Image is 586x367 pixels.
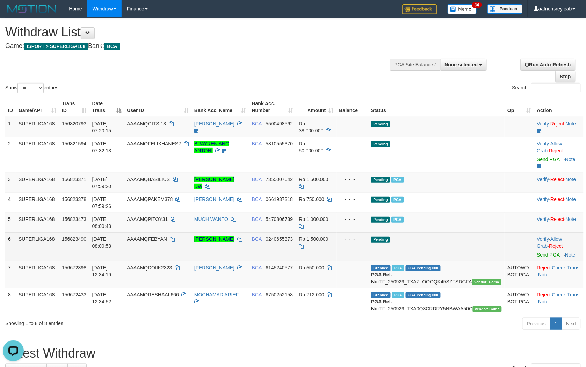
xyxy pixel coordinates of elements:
[16,97,59,117] th: Game/API: activate to sort column ascending
[194,141,229,153] a: BRAYREN ANG ANTONI
[127,121,166,127] span: AAAAMQGITSI13
[537,236,562,249] a: Allow Grab
[534,288,584,315] td: · ·
[531,83,581,93] input: Search:
[16,288,59,315] td: SUPERLIGA168
[371,177,390,183] span: Pending
[339,140,366,147] div: - - -
[127,292,179,297] span: AAAAMQRESHAAL666
[537,292,551,297] a: Reject
[537,121,549,127] a: Verify
[266,177,293,182] span: Copy 7355007642 to clipboard
[392,265,404,271] span: Marked by aafsoycanthlai
[550,318,562,330] a: 1
[368,261,505,288] td: TF_250929_TXAZLOOOQK45SZTSDGFA
[371,237,390,243] span: Pending
[551,121,565,127] a: Reject
[565,252,576,258] a: Note
[266,141,293,146] span: Copy 5810555370 to clipboard
[194,216,228,222] a: MUCH WANTO
[266,121,293,127] span: Copy 5500498562 to clipboard
[368,288,505,315] td: TF_250929_TXA0Q3CRDRY5NBWAA50C
[487,4,522,14] img: panduan.png
[537,141,549,146] a: Verify
[62,265,86,271] span: 156672398
[556,71,576,82] a: Stop
[534,117,584,137] td: · ·
[566,196,576,202] a: Note
[472,2,482,8] span: 34
[194,177,234,189] a: [PERSON_NAME] DW
[5,317,239,327] div: Showing 1 to 8 of 8 entries
[392,292,404,298] span: Marked by aafsoycanthlai
[534,193,584,213] td: · ·
[371,121,390,127] span: Pending
[62,141,86,146] span: 156821594
[440,59,487,71] button: None selected
[5,173,16,193] td: 3
[339,196,366,203] div: - - -
[3,3,24,24] button: Open LiveChat chat widget
[445,62,478,67] span: None selected
[472,279,501,285] span: Vendor URL: https://trx31.1velocity.biz
[534,173,584,193] td: · ·
[537,141,562,153] span: ·
[62,196,86,202] span: 156823378
[299,177,328,182] span: Rp 1.500.000
[537,157,560,162] a: Send PGA
[266,292,293,297] span: Copy 6750252158 to clipboard
[552,265,580,271] a: Check Trans
[16,213,59,232] td: SUPERLIGA168
[537,236,549,242] a: Verify
[194,292,239,297] a: MOCHAMAD ARIEF
[92,121,111,134] span: [DATE] 07:20:15
[566,177,576,182] a: Note
[252,141,262,146] span: BCA
[339,264,366,271] div: - - -
[339,176,366,183] div: - - -
[391,197,404,203] span: Marked by aafnonsreyleab
[339,236,366,243] div: - - -
[92,265,111,278] span: [DATE] 12:34:19
[505,97,534,117] th: Op: activate to sort column ascending
[194,196,234,202] a: [PERSON_NAME]
[537,177,549,182] a: Verify
[299,292,324,297] span: Rp 712.000
[537,216,549,222] a: Verify
[538,299,549,304] a: Note
[5,83,58,93] label: Show entries
[537,236,562,249] span: ·
[566,216,576,222] a: Note
[371,272,392,285] b: PGA Ref. No:
[127,141,181,146] span: AAAAMQFELIXHANES2
[127,265,172,271] span: AAAAMQDOIIK2323
[5,3,58,14] img: MOTION_logo.png
[24,43,88,50] span: ISPORT > SUPERLIGA168
[368,97,505,117] th: Status
[5,97,16,117] th: ID
[406,292,441,298] span: PGA Pending
[92,236,111,249] span: [DATE] 08:00:53
[339,120,366,127] div: - - -
[62,236,86,242] span: 156823490
[551,177,565,182] a: Reject
[252,265,262,271] span: BCA
[62,216,86,222] span: 156823473
[62,292,86,297] span: 156672433
[17,83,44,93] select: Showentries
[537,252,560,258] a: Send PGA
[5,43,384,50] h4: Game: Bank:
[299,236,328,242] span: Rp 1.500.000
[16,173,59,193] td: SUPERLIGA168
[448,4,477,14] img: Button%20Memo.svg
[5,137,16,173] td: 2
[5,25,384,39] h1: Withdraw List
[534,232,584,261] td: · ·
[522,318,550,330] a: Previous
[299,216,328,222] span: Rp 1.000.000
[549,243,563,249] a: Reject
[537,265,551,271] a: Reject
[252,236,262,242] span: BCA
[390,59,440,71] div: PGA Site Balance /
[551,216,565,222] a: Reject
